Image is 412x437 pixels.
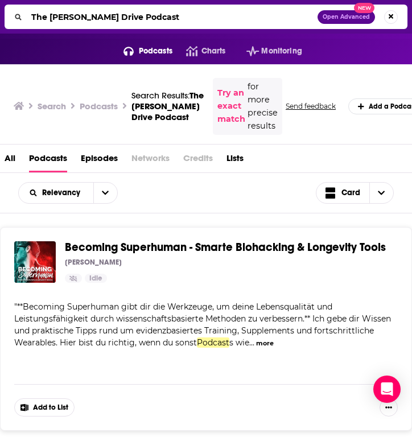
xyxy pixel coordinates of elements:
[131,149,170,172] span: Networks
[316,182,394,204] button: Choose View
[89,273,102,285] span: Idle
[131,90,204,122] span: The [PERSON_NAME] Drive Podcast
[139,43,172,59] span: Podcasts
[217,86,245,126] a: Try an exact match
[256,339,274,348] button: more
[27,8,318,26] input: Search podcasts, credits, & more...
[131,90,204,122] a: Search Results:The [PERSON_NAME] Drive Podcast
[183,149,213,172] span: Credits
[14,302,391,348] span: "
[65,241,386,254] a: Becoming Superhuman - Smarte Biohacking & Longevity Tools
[373,376,401,403] div: Open Intercom Messenger
[5,149,15,172] a: All
[29,149,67,172] a: Podcasts
[248,80,278,133] span: for more precise results
[380,398,398,417] button: Show More Button
[261,43,302,59] span: Monitoring
[249,337,254,348] span: ...
[14,398,75,417] button: Add to List
[14,241,56,283] img: Becoming Superhuman - Smarte Biohacking & Longevity Tools
[80,101,118,112] h3: Podcasts
[282,101,339,111] button: Send feedback
[42,189,84,197] span: Relevancy
[201,43,226,59] span: Charts
[38,101,66,112] h3: Search
[172,42,225,60] a: Charts
[131,90,204,122] div: Search Results:
[197,337,229,348] span: Podcast
[93,183,117,203] button: open menu
[81,149,118,172] a: Episodes
[65,240,386,254] span: Becoming Superhuman - Smarte Biohacking & Longevity Tools
[65,258,122,267] p: [PERSON_NAME]
[354,3,374,14] span: New
[318,10,375,24] button: Open AdvancedNew
[19,189,93,197] button: open menu
[229,337,249,348] span: s wie
[5,5,407,29] div: Search podcasts, credits, & more...
[226,149,244,172] a: Lists
[18,182,118,204] h2: Choose List sort
[110,42,172,60] button: open menu
[14,302,391,348] span: **Becoming Superhuman gibt dir die Werkzeuge, um deine Lebensqualität und Leistungsfähigkeit durc...
[233,42,302,60] button: open menu
[85,274,107,283] a: Idle
[341,189,360,197] span: Card
[323,14,370,20] span: Open Advanced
